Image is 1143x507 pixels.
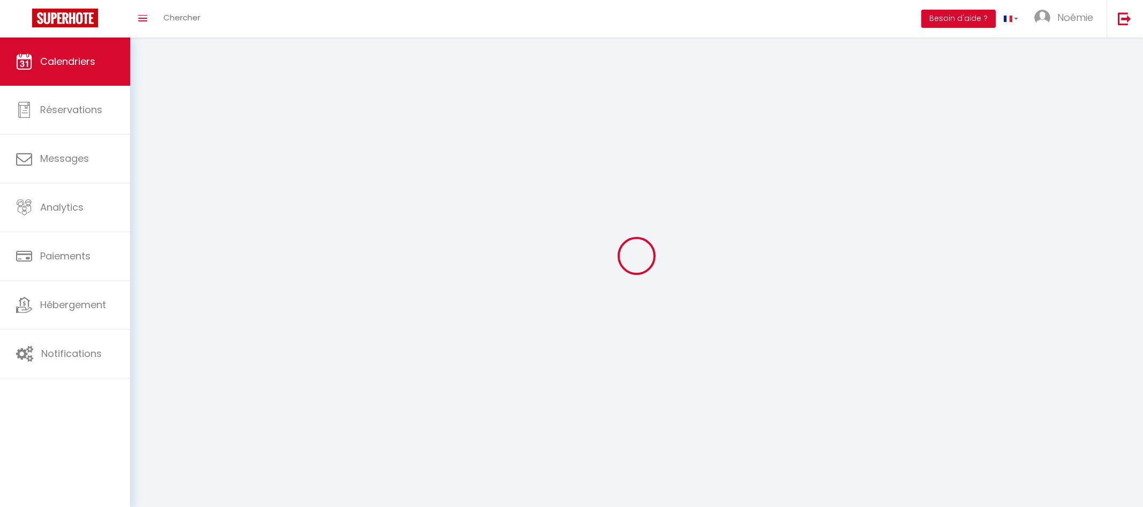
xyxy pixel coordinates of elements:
[32,9,98,27] img: Super Booking
[40,103,102,116] span: Réservations
[40,249,91,263] span: Paiements
[40,55,95,68] span: Calendriers
[1057,11,1093,24] span: Noémie
[40,200,84,214] span: Analytics
[40,152,89,165] span: Messages
[41,347,102,360] span: Notifications
[921,10,996,28] button: Besoin d'aide ?
[1034,10,1050,26] img: ...
[1118,12,1131,25] img: logout
[163,12,200,23] span: Chercher
[40,298,106,311] span: Hébergement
